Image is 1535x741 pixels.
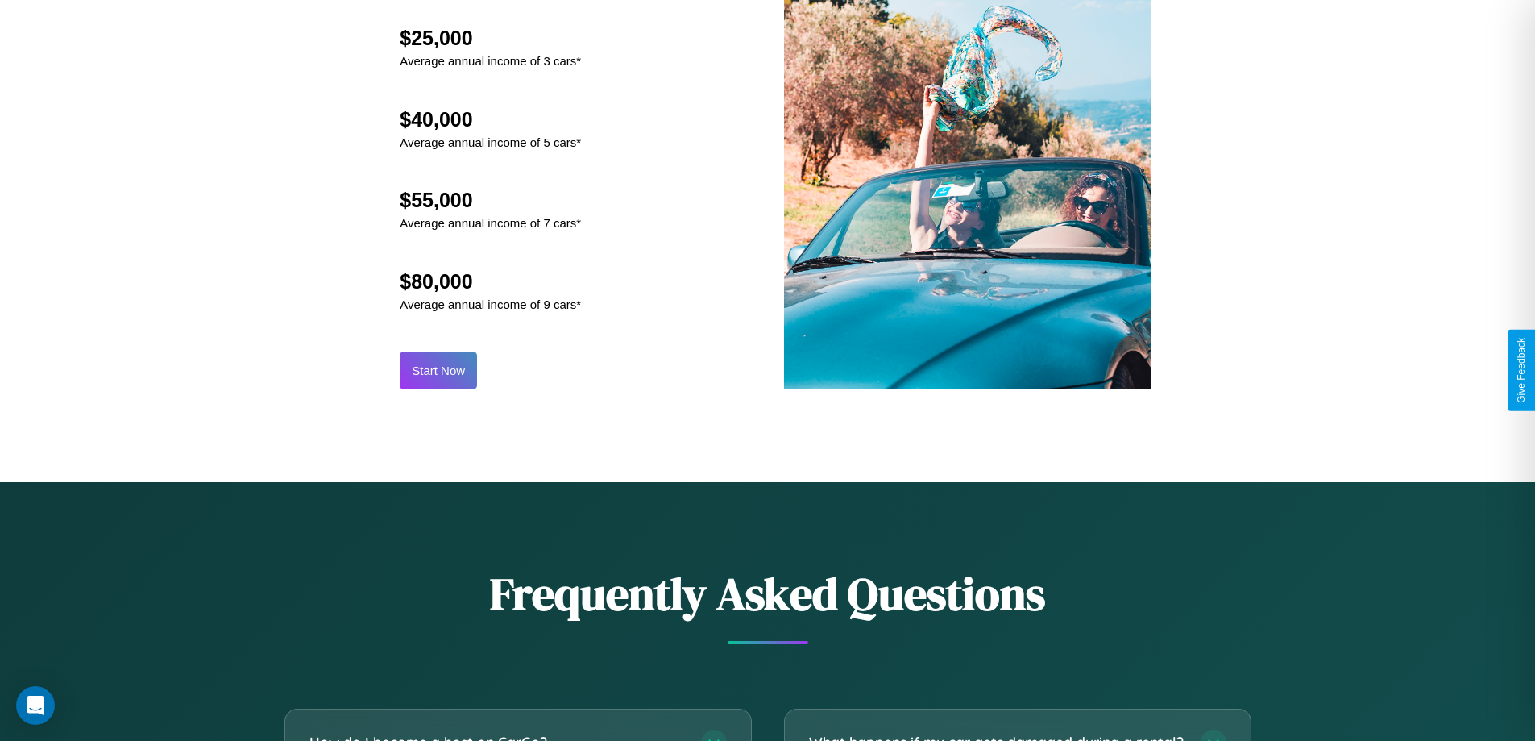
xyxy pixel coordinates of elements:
[284,563,1251,625] h2: Frequently Asked Questions
[400,293,581,315] p: Average annual income of 9 cars*
[400,189,581,212] h2: $55,000
[400,352,477,389] button: Start Now
[400,50,581,72] p: Average annual income of 3 cars*
[400,27,581,50] h2: $25,000
[400,212,581,234] p: Average annual income of 7 cars*
[400,270,581,293] h2: $80,000
[400,131,581,153] p: Average annual income of 5 cars*
[400,108,581,131] h2: $40,000
[1516,338,1527,403] div: Give Feedback
[16,686,55,725] div: Open Intercom Messenger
